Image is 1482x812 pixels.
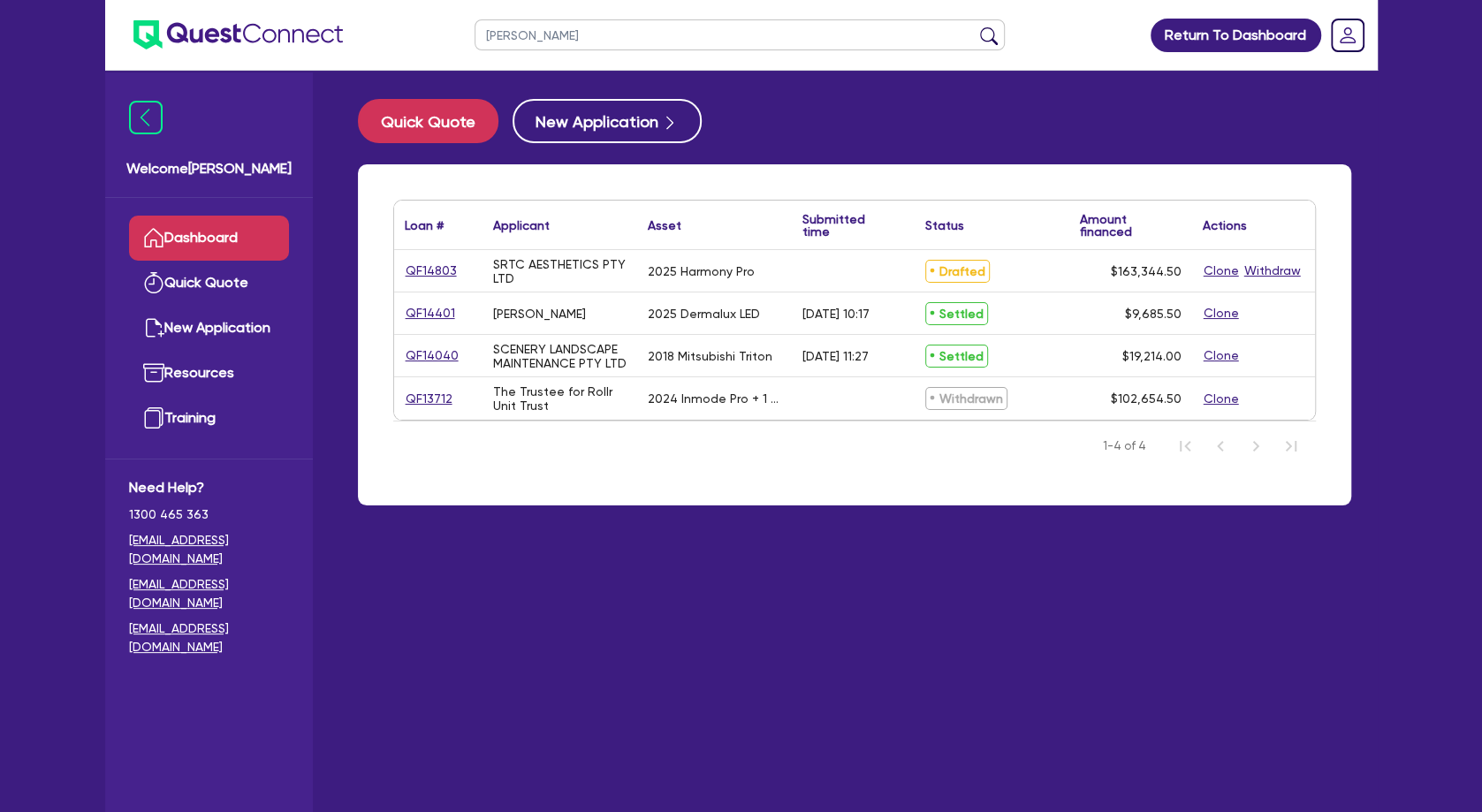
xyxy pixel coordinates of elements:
span: $102,654.50 [1111,391,1182,406]
div: 2024 Inmode Pro + 1 app [648,391,781,406]
div: Amount financed [1080,213,1182,238]
button: Clone [1203,261,1240,281]
img: training [143,407,164,429]
button: Clone [1203,345,1240,366]
button: New Application [513,99,702,143]
a: QF13712 [405,389,453,409]
span: Withdrawn [925,387,1007,410]
span: $19,214.00 [1122,349,1182,363]
div: [DATE] 10:17 [802,307,870,321]
a: Training [129,396,289,441]
button: Withdraw [1243,261,1302,281]
button: First Page [1167,429,1203,464]
div: The Trustee for Rollr Unit Trust [493,384,627,413]
button: Last Page [1273,429,1309,464]
span: 1300 465 363 [129,505,289,524]
img: resources [143,362,164,383]
div: Status [925,219,964,231]
button: Clone [1203,389,1240,409]
div: 2025 Dermalux LED [648,307,760,321]
span: Drafted [925,260,990,283]
img: quick-quote [143,272,164,293]
img: quest-connect-logo-blue [133,20,343,49]
div: SCENERY LANDSCAPE MAINTENANCE PTY LTD [493,342,627,370]
a: Quick Quote [358,99,513,143]
button: Next Page [1238,429,1273,464]
div: 2018 Mitsubishi Triton [648,349,772,363]
span: $163,344.50 [1111,264,1182,278]
div: Actions [1203,219,1247,231]
a: QF14401 [405,303,456,323]
button: Quick Quote [358,99,498,143]
button: Clone [1203,303,1240,323]
span: Need Help? [129,477,289,498]
span: 1-4 of 4 [1103,437,1146,455]
a: New Application [129,306,289,351]
div: [PERSON_NAME] [493,307,586,321]
a: Resources [129,351,289,396]
a: Return To Dashboard [1151,19,1321,52]
div: Loan # [405,219,444,231]
div: Submitted time [802,213,888,238]
div: Asset [648,219,681,231]
a: [EMAIL_ADDRESS][DOMAIN_NAME] [129,531,289,568]
div: Applicant [493,219,550,231]
a: Quick Quote [129,261,289,306]
a: Dropdown toggle [1325,12,1371,58]
a: Dashboard [129,216,289,261]
span: $9,685.50 [1125,307,1182,321]
img: new-application [143,317,164,338]
div: 2025 Harmony Pro [648,264,755,278]
a: QF14040 [405,345,460,366]
span: Welcome [PERSON_NAME] [126,158,292,179]
span: Settled [925,345,988,368]
input: Search by name, application ID or mobile number... [475,19,1005,50]
img: icon-menu-close [129,101,163,134]
a: [EMAIL_ADDRESS][DOMAIN_NAME] [129,575,289,612]
a: QF14803 [405,261,458,281]
button: Previous Page [1203,429,1238,464]
span: Settled [925,302,988,325]
div: SRTC AESTHETICS PTY LTD [493,257,627,285]
div: [DATE] 11:27 [802,349,869,363]
a: [EMAIL_ADDRESS][DOMAIN_NAME] [129,619,289,656]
